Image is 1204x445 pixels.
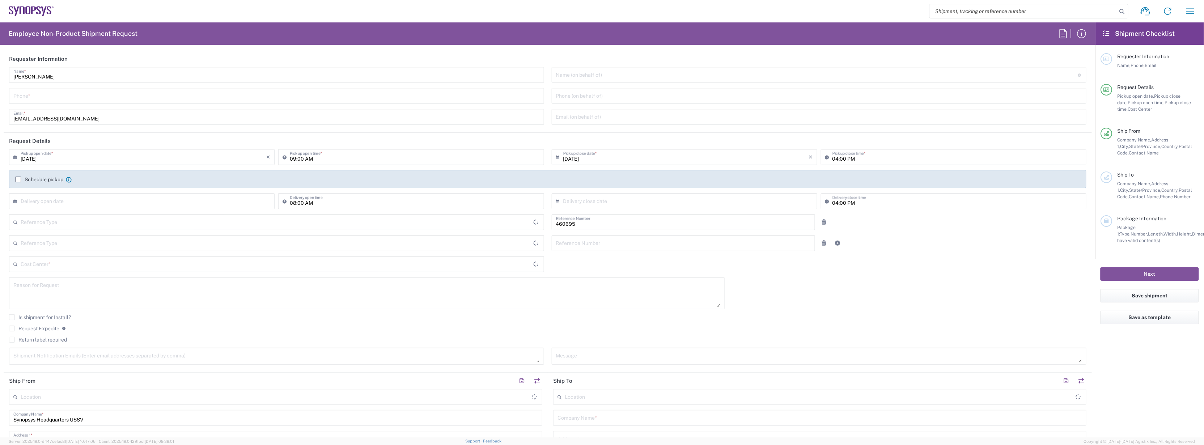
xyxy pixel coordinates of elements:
span: Phone Number [1160,194,1191,199]
span: Package 1: [1118,225,1136,237]
span: City, [1120,144,1129,149]
label: Is shipment for Install? [9,314,71,320]
span: State/Province, [1129,187,1162,193]
span: State/Province, [1129,144,1162,149]
a: Remove Reference [819,217,829,227]
span: Server: 2025.19.0-d447cefac8f [9,439,96,444]
a: Add Reference [833,238,843,248]
span: Country, [1162,144,1179,149]
a: Remove Reference [819,238,829,248]
span: Type, [1120,231,1131,237]
span: Phone, [1131,63,1145,68]
h2: Requester Information [9,55,68,63]
h2: Ship From [9,377,35,385]
span: Cost Center [1128,106,1153,112]
label: Schedule pickup [15,177,63,182]
span: Email [1145,63,1157,68]
h2: Ship To [553,377,572,385]
i: × [809,151,813,163]
label: Return label required [9,337,67,343]
span: Copyright © [DATE]-[DATE] Agistix Inc., All Rights Reserved [1084,438,1195,445]
span: City, [1120,187,1129,193]
a: Feedback [483,439,501,443]
span: Length, [1148,231,1164,237]
span: Company Name, [1118,181,1152,186]
span: Contact Name [1129,150,1159,156]
span: [DATE] 09:39:01 [145,439,174,444]
input: Shipment, tracking or reference number [930,4,1117,18]
span: Country, [1162,187,1179,193]
button: Next [1101,267,1199,281]
span: [DATE] 10:47:06 [66,439,96,444]
h2: Shipment Checklist [1102,29,1175,38]
span: Ship From [1118,128,1141,134]
h2: Employee Non-Product Shipment Request [9,29,137,38]
span: Width, [1164,231,1177,237]
span: Client: 2025.19.0-129fbcf [99,439,174,444]
span: Company Name, [1118,137,1152,143]
button: Save shipment [1101,289,1199,302]
i: × [266,151,270,163]
span: Request Details [1118,84,1154,90]
span: Pickup open time, [1128,100,1165,105]
span: Pickup open date, [1118,93,1154,99]
span: Ship To [1118,172,1134,178]
label: Request Expedite [9,326,59,331]
a: Support [465,439,483,443]
span: Package Information [1118,216,1167,221]
span: Name, [1118,63,1131,68]
button: Save as template [1101,311,1199,324]
span: Contact Name, [1129,194,1160,199]
span: Requester Information [1118,54,1170,59]
span: Number, [1131,231,1148,237]
h2: Request Details [9,137,51,145]
span: Height, [1177,231,1192,237]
